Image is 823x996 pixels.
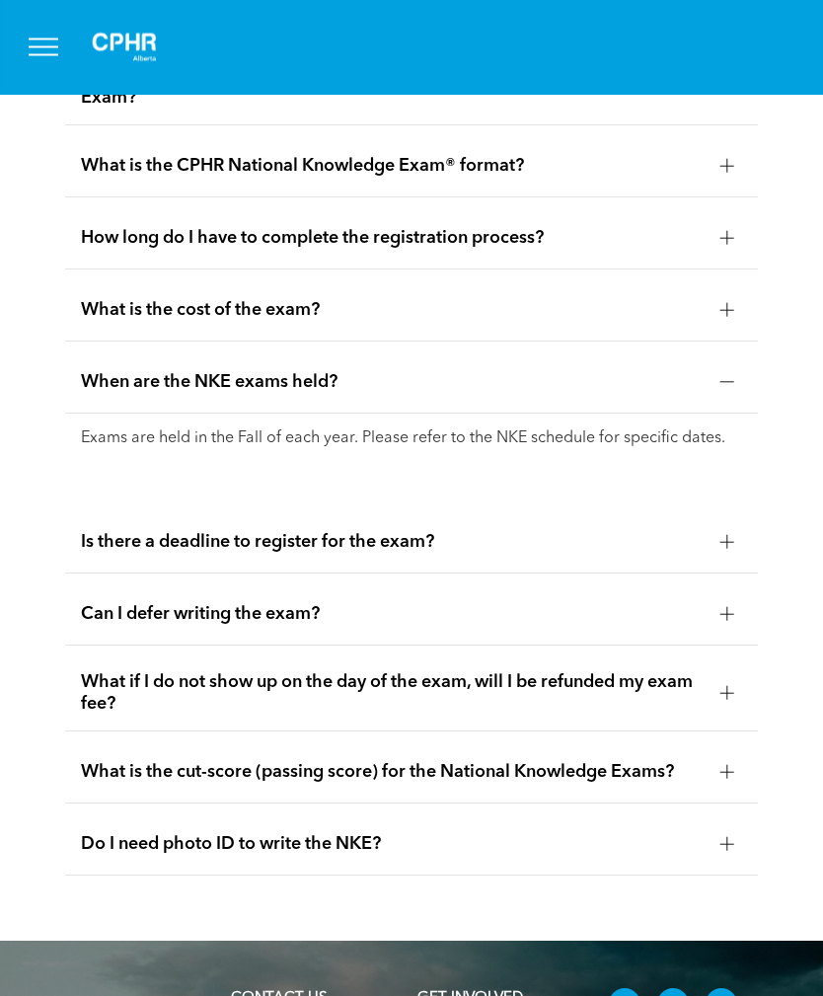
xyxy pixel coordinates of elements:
span: What is the cost of the exam? [81,300,705,322]
span: Can I defer writing the exam? [81,604,705,626]
button: menu [18,22,69,73]
span: What is the cut-score (passing score) for the National Knowledge Exams? [81,762,705,784]
span: When are the NKE exams held? [81,372,705,394]
span: How long do I have to complete the registration process? [81,228,705,250]
span: Is there a deadline to register for the exam? [81,532,705,554]
img: A white background with a few lines on it [75,16,174,79]
span: Do I need photo ID to write the NKE? [81,834,705,856]
span: What if I do not show up on the day of the exam, will I be refunded my exam fee? [81,672,705,716]
p: Exams are held in the Fall of each year. Please refer to the NKE schedule for specific dates. [81,430,742,449]
span: What is the CPHR National Knowledge Exam® format? [81,156,705,178]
